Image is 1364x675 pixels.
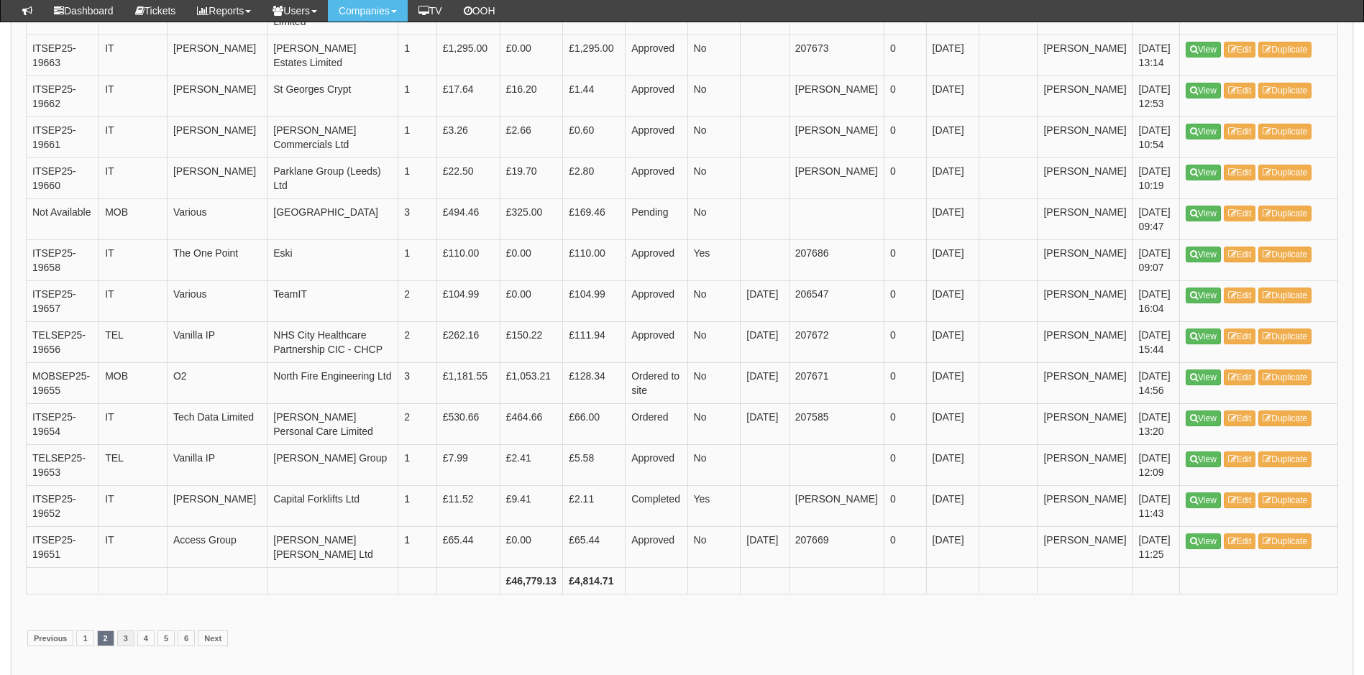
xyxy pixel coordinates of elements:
td: St Georges Crypt [267,76,398,117]
td: £0.00 [500,527,562,568]
td: IT [99,240,168,281]
a: Previous [27,630,73,646]
td: £262.16 [436,322,500,363]
td: 0 [884,404,926,445]
a: View [1186,165,1221,180]
td: TeamIT [267,281,398,322]
a: Edit [1224,369,1256,385]
td: 2 [398,404,437,445]
td: £104.99 [436,281,500,322]
td: £17.64 [436,76,500,117]
td: No [687,281,741,322]
a: Edit [1224,247,1256,262]
td: [PERSON_NAME] [789,486,884,527]
td: [DATE] [926,281,979,322]
a: Edit [1224,165,1256,180]
td: No [687,158,741,199]
td: £2.11 [563,486,626,527]
td: Capital Forklifts Ltd [267,486,398,527]
td: [DATE] [926,363,979,404]
td: £11.52 [436,486,500,527]
td: [PERSON_NAME] [167,35,267,76]
td: [DATE] [926,240,979,281]
a: 4 [137,630,155,646]
td: £65.44 [563,527,626,568]
a: View [1186,492,1221,508]
a: View [1186,329,1221,344]
a: Duplicate [1258,410,1312,426]
td: £1,295.00 [563,35,626,76]
a: 5 [157,630,175,646]
td: ITSEP25-19652 [27,486,99,527]
a: Duplicate [1258,42,1312,58]
td: [DATE] 09:47 [1132,199,1179,240]
td: No [687,76,741,117]
td: [DATE] 09:07 [1132,240,1179,281]
td: [PERSON_NAME] [1038,404,1132,445]
td: £9.41 [500,486,562,527]
td: ITSEP25-19658 [27,240,99,281]
td: No [687,363,741,404]
td: [PERSON_NAME] [167,486,267,527]
td: Yes [687,486,741,527]
td: £169.46 [563,199,626,240]
a: Edit [1224,83,1256,98]
td: [DATE] [926,117,979,158]
td: ITSEP25-19660 [27,158,99,199]
td: 1 [398,445,437,486]
td: £16.20 [500,76,562,117]
a: View [1186,83,1221,98]
td: Parklane Group (Leeds) Ltd [267,158,398,199]
td: 0 [884,158,926,199]
a: Duplicate [1258,124,1312,139]
td: £150.22 [500,322,562,363]
td: [DATE] [926,76,979,117]
a: Edit [1224,492,1256,508]
td: [DATE] [741,404,789,445]
td: Approved [626,527,687,568]
td: [PERSON_NAME] Estates Limited [267,35,398,76]
a: Duplicate [1258,533,1312,549]
td: [DATE] [926,35,979,76]
a: 6 [178,630,195,646]
td: [DATE] [741,281,789,322]
td: Approved [626,158,687,199]
a: Duplicate [1258,288,1312,303]
td: IT [99,404,168,445]
td: O2 [167,363,267,404]
a: 3 [117,630,134,646]
td: ITSEP25-19663 [27,35,99,76]
td: 0 [884,35,926,76]
td: ITSEP25-19651 [27,527,99,568]
td: [DATE] 12:09 [1132,445,1179,486]
td: [PERSON_NAME] [167,76,267,117]
td: [PERSON_NAME] [1038,322,1132,363]
td: IT [99,76,168,117]
td: [DATE] [926,527,979,568]
td: TEL [99,445,168,486]
td: £325.00 [500,199,562,240]
td: 1 [398,117,437,158]
a: View [1186,42,1221,58]
td: No [687,35,741,76]
td: [DATE] [741,363,789,404]
td: 1 [398,158,437,199]
td: [PERSON_NAME] [1038,35,1132,76]
a: View [1186,206,1221,221]
td: [PERSON_NAME] [1038,158,1132,199]
td: No [687,322,741,363]
td: £3.26 [436,117,500,158]
td: Various [167,281,267,322]
td: 0 [884,240,926,281]
td: IT [99,527,168,568]
td: 2 [398,281,437,322]
td: No [687,404,741,445]
a: View [1186,533,1221,549]
td: £1.44 [563,76,626,117]
td: Approved [626,76,687,117]
td: [DATE] [926,404,979,445]
a: Edit [1224,533,1256,549]
td: £7.99 [436,445,500,486]
td: £0.00 [500,281,562,322]
td: Eski [267,240,398,281]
